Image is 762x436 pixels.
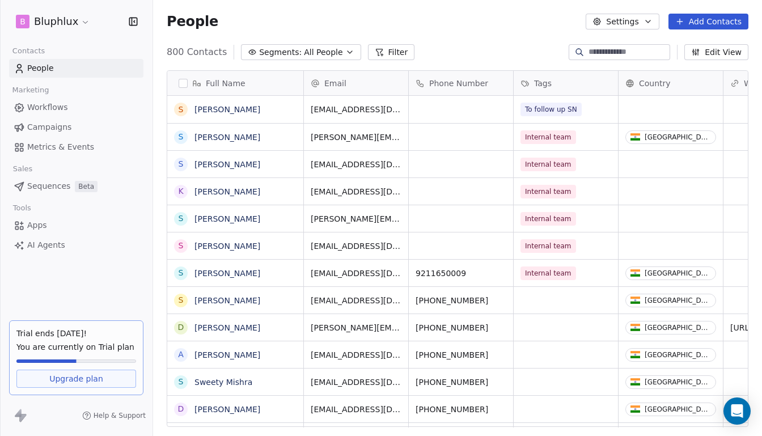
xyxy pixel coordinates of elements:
[534,78,552,89] span: Tags
[520,158,576,171] span: Internal team
[645,133,711,141] div: [GEOGRAPHIC_DATA]
[94,411,146,420] span: Help & Support
[311,186,401,197] span: [EMAIL_ADDRESS][DOMAIN_NAME]
[645,405,711,413] div: [GEOGRAPHIC_DATA]
[645,324,711,332] div: [GEOGRAPHIC_DATA]
[178,403,184,415] div: D
[416,349,506,361] span: [PHONE_NUMBER]
[311,349,401,361] span: [EMAIL_ADDRESS][DOMAIN_NAME]
[179,104,184,116] div: S
[194,133,260,142] a: [PERSON_NAME]
[194,160,260,169] a: [PERSON_NAME]
[179,240,184,252] div: S
[82,411,146,420] a: Help & Support
[179,267,184,279] div: S
[645,351,711,359] div: [GEOGRAPHIC_DATA]
[723,397,751,425] div: Open Intercom Messenger
[194,296,260,305] a: [PERSON_NAME]
[20,16,26,27] span: B
[416,295,506,306] span: [PHONE_NUMBER]
[16,328,136,339] div: Trial ends [DATE]!
[514,71,618,95] div: Tags
[27,121,71,133] span: Campaigns
[9,98,143,117] a: Workflows
[194,350,260,359] a: [PERSON_NAME]
[311,213,401,225] span: [PERSON_NAME][EMAIL_ADDRESS][PERSON_NAME][DOMAIN_NAME]
[194,187,260,196] a: [PERSON_NAME]
[194,323,260,332] a: [PERSON_NAME]
[178,349,184,361] div: A
[167,45,227,59] span: 800 Contacts
[27,62,54,74] span: People
[368,44,415,60] button: Filter
[27,239,65,251] span: AI Agents
[520,266,576,280] span: Internal team
[27,219,47,231] span: Apps
[311,132,401,143] span: [PERSON_NAME][EMAIL_ADDRESS][DOMAIN_NAME]
[8,160,37,177] span: Sales
[206,78,245,89] span: Full Name
[311,376,401,388] span: [EMAIL_ADDRESS][DOMAIN_NAME]
[167,71,303,95] div: Full Name
[75,181,98,192] span: Beta
[520,103,582,116] span: To follow up SN
[311,104,401,115] span: [EMAIL_ADDRESS][DOMAIN_NAME]
[179,158,184,170] div: S
[311,295,401,306] span: [EMAIL_ADDRESS][DOMAIN_NAME]
[429,78,488,89] span: Phone Number
[34,14,78,29] span: Bluphlux
[9,177,143,196] a: SequencesBeta
[520,212,576,226] span: Internal team
[178,185,183,197] div: K
[9,59,143,78] a: People
[194,214,260,223] a: [PERSON_NAME]
[520,239,576,253] span: Internal team
[311,322,401,333] span: [PERSON_NAME][EMAIL_ADDRESS][DOMAIN_NAME]
[324,78,346,89] span: Email
[668,14,748,29] button: Add Contacts
[194,405,260,414] a: [PERSON_NAME]
[7,82,54,99] span: Marketing
[416,404,506,415] span: [PHONE_NUMBER]
[409,71,513,95] div: Phone Number
[178,321,184,333] div: D
[645,269,711,277] div: [GEOGRAPHIC_DATA]
[639,78,671,89] span: Country
[311,240,401,252] span: [EMAIL_ADDRESS][DOMAIN_NAME]
[9,118,143,137] a: Campaigns
[27,101,68,113] span: Workflows
[27,141,94,153] span: Metrics & Events
[311,268,401,279] span: [EMAIL_ADDRESS][DOMAIN_NAME]
[194,269,260,278] a: [PERSON_NAME]
[9,236,143,255] a: AI Agents
[14,12,92,31] button: BBluphlux
[16,341,136,353] span: You are currently on Trial plan
[520,185,576,198] span: Internal team
[304,46,342,58] span: All People
[645,378,711,386] div: [GEOGRAPHIC_DATA]
[7,43,50,60] span: Contacts
[16,370,136,388] a: Upgrade plan
[259,46,302,58] span: Segments:
[8,200,36,217] span: Tools
[304,71,408,95] div: Email
[167,13,218,30] span: People
[49,373,103,384] span: Upgrade plan
[179,213,184,225] div: S
[520,130,576,144] span: Internal team
[586,14,659,29] button: Settings
[416,376,506,388] span: [PHONE_NUMBER]
[684,44,748,60] button: Edit View
[645,297,711,304] div: [GEOGRAPHIC_DATA]
[619,71,723,95] div: Country
[194,378,252,387] a: Sweety Mishra
[179,131,184,143] div: S
[311,404,401,415] span: [EMAIL_ADDRESS][DOMAIN_NAME]
[9,138,143,156] a: Metrics & Events
[27,180,70,192] span: Sequences
[416,322,506,333] span: [PHONE_NUMBER]
[194,105,260,114] a: [PERSON_NAME]
[179,376,184,388] div: S
[167,96,304,427] div: grid
[194,242,260,251] a: [PERSON_NAME]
